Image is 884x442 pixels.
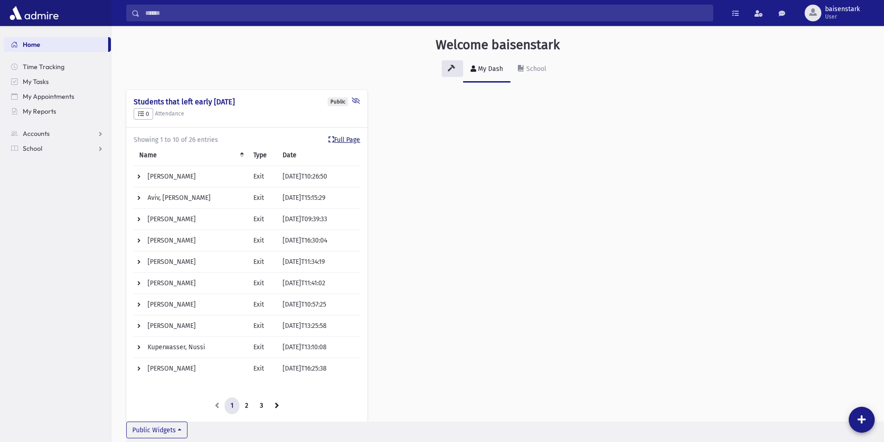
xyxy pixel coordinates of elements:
td: [DATE]T10:26:50 [277,166,361,187]
td: Exit [248,273,277,294]
td: Exit [248,294,277,315]
th: Type [248,145,277,166]
a: My Reports [4,104,111,119]
input: Search [140,5,713,21]
th: Name [134,145,248,166]
a: 3 [254,397,269,414]
span: Home [23,40,40,49]
td: [PERSON_NAME] [134,273,248,294]
img: AdmirePro [7,4,61,22]
a: Time Tracking [4,59,111,74]
td: Exit [248,230,277,251]
a: Accounts [4,126,111,141]
td: [DATE]T16:30:04 [277,230,361,251]
td: [PERSON_NAME] [134,230,248,251]
td: [PERSON_NAME] [134,209,248,230]
td: Aviv, [PERSON_NAME] [134,187,248,209]
th: Date [277,145,361,166]
td: [DATE]T13:25:58 [277,315,361,337]
a: 2 [239,397,254,414]
a: My Appointments [4,89,111,104]
td: [DATE]T13:10:08 [277,337,361,358]
span: My Reports [23,107,56,115]
td: Exit [248,251,277,273]
td: [DATE]T11:34:19 [277,251,361,273]
td: Kuperwasser, Nussi [134,337,248,358]
span: School [23,144,42,153]
td: [PERSON_NAME] [134,251,248,273]
span: Accounts [23,129,50,138]
div: Showing 1 to 10 of 26 entries [134,135,360,145]
td: [DATE]T11:41:02 [277,273,361,294]
button: Public Widgets [126,422,187,438]
h5: Attendance [134,108,360,120]
td: Exit [248,337,277,358]
a: My Dash [463,57,510,83]
td: [PERSON_NAME] [134,358,248,379]
a: My Tasks [4,74,111,89]
td: Exit [248,187,277,209]
span: baisenstark [825,6,860,13]
td: Exit [248,166,277,187]
button: 0 [134,108,153,120]
td: Exit [248,209,277,230]
a: 1 [225,397,239,414]
span: 0 [138,110,149,117]
h3: Welcome baisenstark [436,37,560,53]
div: Public [328,97,348,106]
span: User [825,13,860,20]
td: Exit [248,315,277,337]
a: Full Page [329,135,360,145]
td: Exit [248,358,277,379]
div: My Dash [476,65,503,73]
td: [PERSON_NAME] [134,315,248,337]
span: My Appointments [23,92,74,101]
span: My Tasks [23,77,49,86]
a: School [510,57,554,83]
span: Time Tracking [23,63,65,71]
a: School [4,141,111,156]
a: Home [4,37,108,52]
td: [PERSON_NAME] [134,166,248,187]
td: [DATE]T10:57:25 [277,294,361,315]
div: School [524,65,546,73]
td: [DATE]T15:15:29 [277,187,361,209]
td: [DATE]T09:39:33 [277,209,361,230]
h4: Students that left early [DATE] [134,97,360,106]
td: [PERSON_NAME] [134,294,248,315]
td: [DATE]T16:25:38 [277,358,361,379]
